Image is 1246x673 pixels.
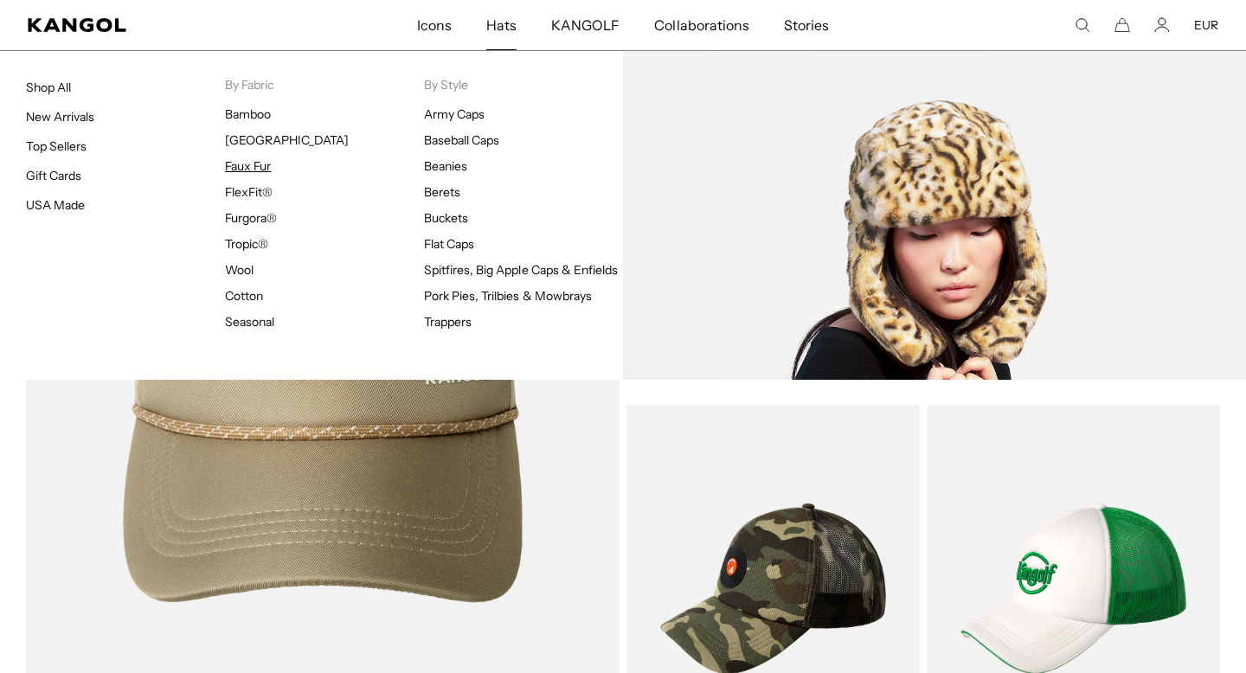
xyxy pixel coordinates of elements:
[225,314,274,330] a: Seasonal
[1194,17,1218,33] button: EUR
[1114,17,1130,33] button: Cart
[424,158,467,174] a: Beanies
[225,77,424,93] p: By Fabric
[225,184,273,200] a: FlexFit®
[424,314,472,330] a: Trappers
[424,210,468,226] a: Buckets
[424,77,623,93] p: By Style
[225,158,271,174] a: Faux Fur
[26,197,85,213] a: USA Made
[623,51,1246,380] img: Faux_Fur.jpg
[424,184,460,200] a: Berets
[424,236,474,252] a: Flat Caps
[26,168,81,183] a: Gift Cards
[424,132,499,148] a: Baseball Caps
[225,106,271,122] a: Bamboo
[1154,17,1170,33] a: Account
[424,288,592,304] a: Pork Pies, Trilbies & Mowbrays
[1075,17,1090,33] summary: Search here
[225,262,254,278] a: Wool
[26,138,87,154] a: Top Sellers
[424,106,485,122] a: Army Caps
[225,132,349,148] a: [GEOGRAPHIC_DATA]
[225,288,263,304] a: Cotton
[28,18,276,32] a: Kangol
[26,80,71,95] a: Shop All
[26,109,94,125] a: New Arrivals
[225,210,277,226] a: Furgora®
[424,262,618,278] a: Spitfires, Big Apple Caps & Enfields
[225,236,268,252] a: Tropic®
